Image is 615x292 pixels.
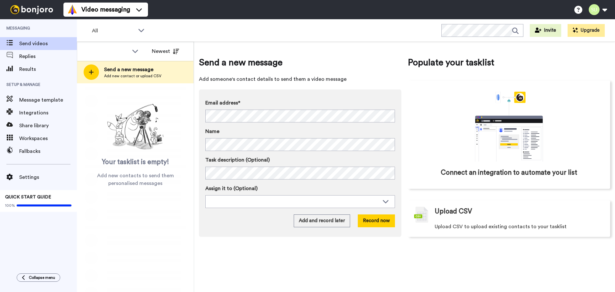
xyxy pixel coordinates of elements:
span: Send a new message [199,56,401,69]
span: Upload CSV to upload existing contacts to your tasklist [435,223,567,230]
span: Message template [19,96,77,104]
span: Results [19,65,77,73]
span: Share library [19,122,77,129]
span: Add new contact or upload CSV [104,73,161,79]
span: Collapse menu [29,275,55,280]
span: Integrations [19,109,77,117]
span: Upload CSV [435,207,472,216]
div: animation [461,92,557,162]
span: Add new contacts to send them personalised messages [86,172,184,187]
button: Collapse menu [17,273,60,282]
span: Replies [19,53,77,60]
span: Send a new message [104,66,161,73]
label: Task description (Optional) [205,156,395,164]
span: Populate your tasklist [408,56,610,69]
span: 100% [5,203,15,208]
img: ready-set-action.png [103,101,168,153]
span: QUICK START GUIDE [5,195,51,199]
span: Video messaging [81,5,130,14]
button: Add and record later [294,214,350,227]
label: Email address* [205,99,395,107]
span: Add someone's contact details to send them a video message [199,75,401,83]
span: Settings [19,173,77,181]
img: bj-logo-header-white.svg [8,5,56,14]
img: vm-color.svg [67,4,78,15]
span: Name [205,128,219,135]
span: All [92,27,135,35]
label: Assign it to (Optional) [205,185,395,192]
img: csv-grey.png [414,207,428,223]
button: Record now [358,214,395,227]
button: Invite [530,24,561,37]
span: Workspaces [19,135,77,142]
span: Connect an integration to automate your list [441,168,577,178]
span: Send videos [19,40,77,47]
button: Newest [147,45,184,58]
span: Fallbacks [19,147,77,155]
span: Your tasklist is empty! [102,157,169,167]
button: Upgrade [568,24,605,37]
